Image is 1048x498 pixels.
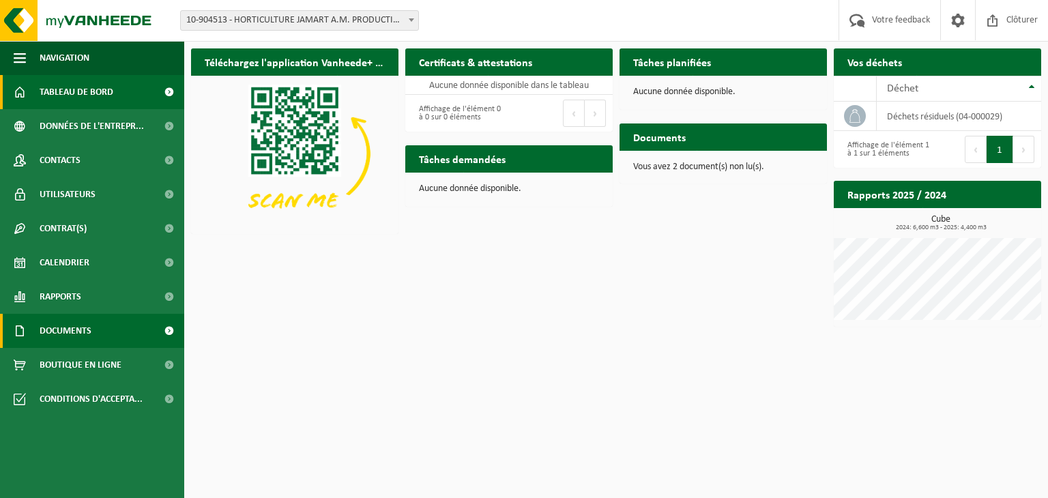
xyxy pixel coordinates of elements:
[405,76,613,95] td: Aucune donnée disponible dans le tableau
[40,314,91,348] span: Documents
[40,41,89,75] span: Navigation
[40,280,81,314] span: Rapports
[585,100,606,127] button: Next
[620,123,699,150] h2: Documents
[620,48,725,75] h2: Tâches planifiées
[841,134,931,164] div: Affichage de l'élément 1 à 1 sur 1 éléments
[834,48,916,75] h2: Vos déchets
[841,215,1041,231] h3: Cube
[922,207,1040,235] a: Consulter les rapports
[181,11,418,30] span: 10-904513 - HORTICULTURE JAMART A.M. PRODUCTION - BOVESSE
[40,75,113,109] span: Tableau de bord
[191,76,398,231] img: Download de VHEPlus App
[40,348,121,382] span: Boutique en ligne
[40,143,81,177] span: Contacts
[965,136,987,163] button: Previous
[887,83,918,94] span: Déchet
[405,145,519,172] h2: Tâches demandées
[40,382,143,416] span: Conditions d'accepta...
[834,181,960,207] h2: Rapports 2025 / 2024
[180,10,419,31] span: 10-904513 - HORTICULTURE JAMART A.M. PRODUCTION - BOVESSE
[563,100,585,127] button: Previous
[40,177,96,211] span: Utilisateurs
[1013,136,1034,163] button: Next
[633,87,813,97] p: Aucune donnée disponible.
[877,102,1041,131] td: déchets résiduels (04-000029)
[40,109,144,143] span: Données de l'entrepr...
[40,211,87,246] span: Contrat(s)
[419,184,599,194] p: Aucune donnée disponible.
[633,162,813,172] p: Vous avez 2 document(s) non lu(s).
[191,48,398,75] h2: Téléchargez l'application Vanheede+ maintenant!
[987,136,1013,163] button: 1
[412,98,502,128] div: Affichage de l'élément 0 à 0 sur 0 éléments
[405,48,546,75] h2: Certificats & attestations
[841,224,1041,231] span: 2024: 6,600 m3 - 2025: 4,400 m3
[40,246,89,280] span: Calendrier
